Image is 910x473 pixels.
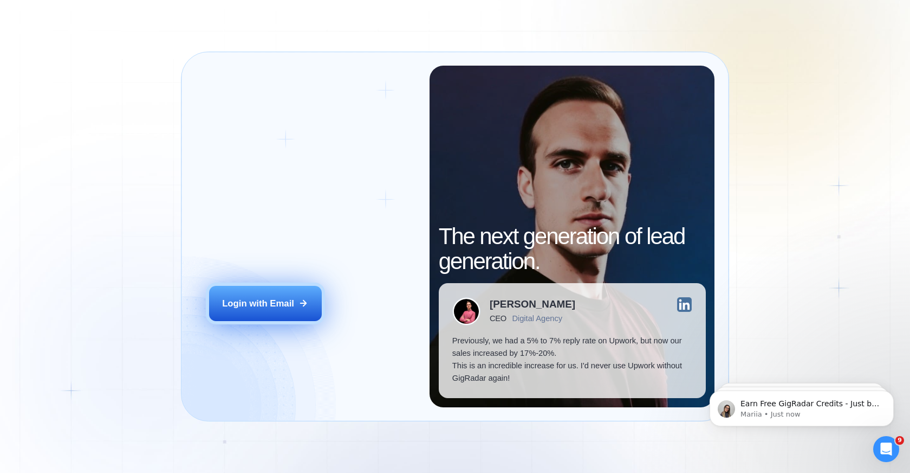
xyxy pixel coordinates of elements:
[439,224,706,274] h2: The next generation of lead generation.
[873,436,899,462] iframe: Intercom live chat
[512,314,562,323] div: Digital Agency
[452,335,692,385] p: Previously, we had a 5% to 7% reply rate on Upwork, but now our sales increased by 17%-20%. This ...
[490,314,506,323] div: CEO
[490,299,575,310] div: [PERSON_NAME]
[209,286,322,321] button: Login with Email
[222,297,294,310] div: Login with Email
[693,368,910,444] iframe: Intercom notifications message
[895,436,904,445] span: 9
